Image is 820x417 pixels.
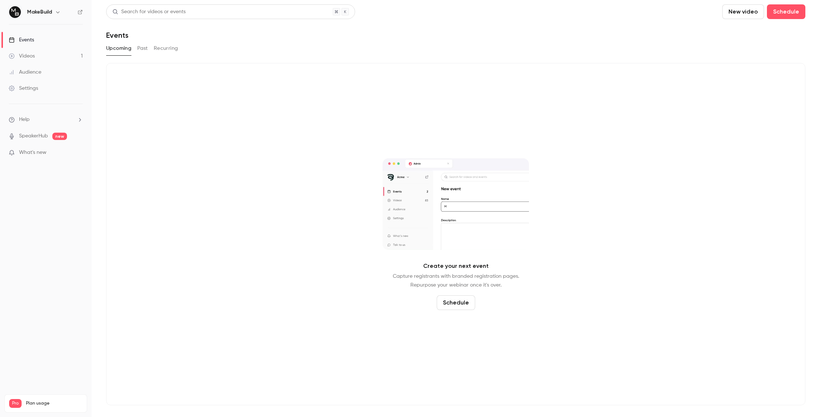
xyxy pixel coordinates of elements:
[9,36,34,44] div: Events
[52,133,67,140] span: new
[393,272,519,289] p: Capture registrants with branded registration pages. Repurpose your webinar once it's over.
[767,4,805,19] button: Schedule
[423,262,489,270] p: Create your next event
[19,132,48,140] a: SpeakerHub
[112,8,186,16] div: Search for videos or events
[9,116,83,123] li: help-dropdown-opener
[106,31,128,40] h1: Events
[9,85,38,92] div: Settings
[9,399,22,408] span: Pro
[106,43,131,54] button: Upcoming
[9,69,41,76] div: Audience
[9,52,35,60] div: Videos
[27,8,52,16] h6: MakeBuild
[154,43,178,54] button: Recurring
[9,6,21,18] img: MakeBuild
[722,4,764,19] button: New video
[19,116,30,123] span: Help
[26,401,82,406] span: Plan usage
[437,295,475,310] button: Schedule
[19,149,46,156] span: What's new
[137,43,148,54] button: Past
